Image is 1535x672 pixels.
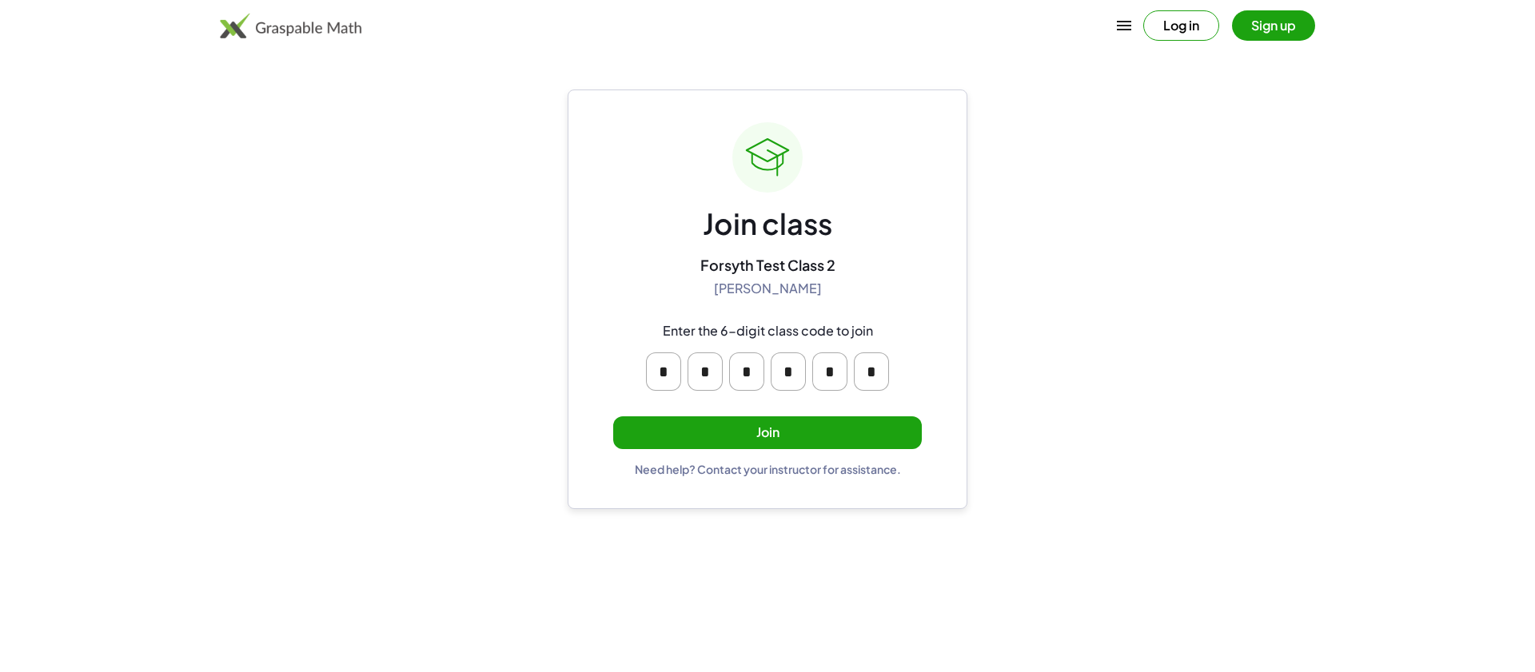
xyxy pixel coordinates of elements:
[613,416,922,449] button: Join
[771,352,806,391] input: Please enter OTP character 4
[688,352,723,391] input: Please enter OTP character 2
[812,352,847,391] input: Please enter OTP character 5
[703,205,832,243] div: Join class
[700,256,835,274] div: Forsyth Test Class 2
[714,280,822,297] div: [PERSON_NAME]
[854,352,889,391] input: Please enter OTP character 6
[729,352,764,391] input: Please enter OTP character 3
[635,462,901,476] div: Need help? Contact your instructor for assistance.
[1232,10,1315,41] button: Sign up
[1143,10,1219,41] button: Log in
[646,352,681,391] input: Please enter OTP character 1
[663,323,873,340] div: Enter the 6-digit class code to join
